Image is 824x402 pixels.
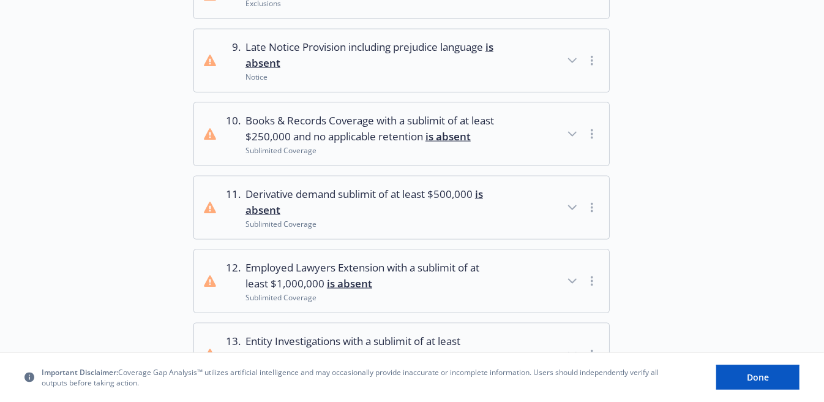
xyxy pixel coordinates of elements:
div: 12 . [226,260,241,303]
span: Important Disclaimer: [42,367,118,377]
span: Entity Investigations with a sublimit of at least $500,000 [245,333,500,366]
button: 12.Employed Lawyers Extension with a sublimit of at least $1,000,000 is absentSublimited Coverage [194,250,609,313]
div: Sublimited Coverage [245,145,500,156]
button: 9.Late Notice Provision including prejudice language is absentNotice [194,29,609,92]
div: 11 . [226,186,241,229]
button: 10.Books & Records Coverage with a sublimit of at least $250,000 and no applicable retention is a... [194,103,609,165]
span: Books & Records Coverage with a sublimit of at least $250,000 and no applicable retention [245,113,500,145]
span: Done [747,371,769,383]
div: 10 . [226,113,241,156]
div: 13 . [226,333,241,376]
div: Sublimited Coverage [245,292,500,303]
span: is absent [327,276,372,290]
span: Coverage Gap Analysis™ utilizes artificial intelligence and may occasionally provide inaccurate o... [42,367,666,388]
span: is absent [425,129,471,143]
button: Done [716,365,800,390]
button: 11.Derivative demand sublimit of at least $500,000 is absentSublimited Coverage [194,176,609,239]
span: Derivative demand sublimit of at least $500,000 [245,186,500,219]
div: 9 . [226,39,241,82]
span: is absent [293,350,339,364]
div: Notice [245,72,500,82]
span: Late Notice Provision including prejudice language [245,39,500,72]
div: Sublimited Coverage [245,219,500,229]
span: Employed Lawyers Extension with a sublimit of at least $1,000,000 [245,260,500,292]
button: 13.Entity Investigations with a sublimit of at least $500,000 is absentSublimited Coverage [194,324,609,386]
